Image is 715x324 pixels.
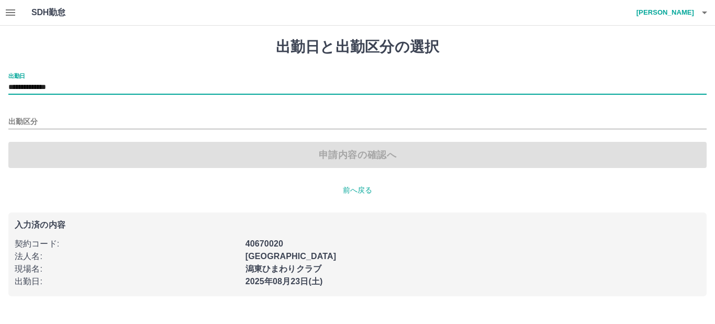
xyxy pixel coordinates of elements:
[245,252,337,261] b: [GEOGRAPHIC_DATA]
[15,263,239,275] p: 現場名 :
[15,221,700,229] p: 入力済の内容
[8,38,707,56] h1: 出勤日と出勤区分の選択
[8,185,707,196] p: 前へ戻る
[245,264,321,273] b: 潟東ひまわりクラブ
[15,250,239,263] p: 法人名 :
[15,275,239,288] p: 出勤日 :
[245,239,283,248] b: 40670020
[245,277,323,286] b: 2025年08月23日(土)
[8,72,25,80] label: 出勤日
[15,238,239,250] p: 契約コード :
